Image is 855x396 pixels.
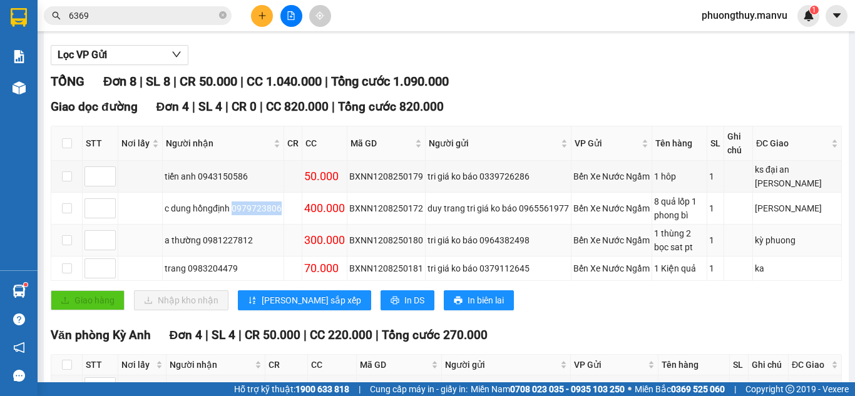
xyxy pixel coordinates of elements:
span: SL 4 [198,99,222,114]
div: 2 thùng tem [660,380,727,394]
div: ka [755,261,839,275]
span: TỔNG [51,74,84,89]
span: Tổng cước 820.000 [338,99,444,114]
img: warehouse-icon [13,81,26,94]
span: CC 820.000 [266,99,329,114]
div: 300.000 [304,231,345,249]
div: [PERSON_NAME] [755,201,839,215]
div: kỳ phuong [755,233,839,247]
div: a thường 0981227812 [165,233,282,247]
div: ks đại an [PERSON_NAME] [755,163,839,190]
div: 100.000 [310,378,354,396]
button: plus [251,5,273,27]
td: BXNN1208250179 [347,161,426,193]
div: Bến Xe Nước Ngầm [573,201,650,215]
div: BXNN1208250179 [349,170,423,183]
button: caret-down [826,5,847,27]
strong: 0708 023 035 - 0935 103 250 [510,384,625,394]
th: CC [302,126,347,161]
span: Miền Bắc [635,382,725,396]
span: notification [13,342,25,353]
sup: 1 [24,283,28,287]
th: STT [83,126,118,161]
span: | [192,99,195,114]
th: STT [83,355,118,375]
div: hải đăng 0969256110 [168,380,263,394]
span: down [172,49,182,59]
span: | [376,328,379,342]
span: Người nhận [170,358,252,372]
div: c dung hồngđịnh 0979723806 [165,201,282,215]
span: Tổng cước 1.090.000 [331,74,449,89]
div: 1 thùng 2 bọc sat pt [654,226,705,254]
td: Bến Xe Nước Ngầm [571,193,652,225]
button: printerIn DS [381,290,434,310]
span: Đơn 4 [170,328,203,342]
strong: 0369 525 060 [671,384,725,394]
span: | [304,328,307,342]
span: CR 50.000 [245,328,300,342]
span: file-add [287,11,295,20]
span: Người nhận [166,136,271,150]
span: search [52,11,61,20]
div: BXNN1208250172 [349,201,423,215]
div: Bến Xe Nước Ngầm [573,170,650,183]
img: solution-icon [13,50,26,63]
span: | [173,74,177,89]
span: Giao dọc đường [51,99,138,114]
th: SL [730,355,748,375]
span: phuongthuy.manvu [692,8,797,23]
div: duy trang tri giá ko báo 0965561977 [427,201,569,215]
img: icon-new-feature [803,10,814,21]
td: Bến Xe Nước Ngầm [571,256,652,281]
img: logo-vxr [11,8,27,27]
div: 1 [732,380,745,394]
span: Đơn 4 [156,99,190,114]
span: VP Gửi [575,136,639,150]
span: Tổng cước 270.000 [382,328,488,342]
span: question-circle [13,313,25,325]
th: Ghi chú [749,355,789,375]
span: sort-ascending [248,296,257,306]
div: tiến anh 0943150586 [165,170,282,183]
div: 1 [709,233,722,247]
span: | [325,74,328,89]
span: copyright [786,385,794,393]
input: Tìm tên, số ĐT hoặc mã đơn [69,9,217,23]
button: downloadNhập kho nhận [134,290,228,310]
span: Người gửi [445,358,558,372]
span: CC 1.040.000 [247,74,322,89]
div: tri giá ko báo 0988289404 [444,380,568,394]
div: 1 Kiện quả [654,261,705,275]
span: 1 [812,6,816,14]
td: BXNN1208250180 [347,225,426,256]
div: BXNN1208250175 [359,380,439,394]
span: | [240,74,243,89]
span: In biên lai [468,293,504,307]
span: message [13,370,25,382]
span: Văn phòng Kỳ Anh [51,328,151,342]
span: Người gửi [429,136,558,150]
span: | [734,382,736,396]
th: Tên hàng [652,126,707,161]
span: CC 220.000 [310,328,372,342]
span: close-circle [219,10,227,22]
div: 1 [709,201,722,215]
td: Bến Xe Nước Ngầm [571,161,652,193]
button: Lọc VP Gửi [51,45,188,65]
div: 1 [709,170,722,183]
th: SL [707,126,724,161]
td: Bến Xe Nước Ngầm [571,225,652,256]
span: aim [315,11,324,20]
span: printer [391,296,399,306]
div: 1 [709,261,722,275]
span: Hỗ trợ kỹ thuật: [234,382,349,396]
th: CR [265,355,307,375]
button: printerIn biên lai [444,290,514,310]
div: 1 hôp [654,170,705,183]
sup: 1 [810,6,819,14]
span: ĐC Giao [792,358,829,372]
div: 400.000 [304,200,345,217]
span: | [225,99,228,114]
span: In DS [404,293,424,307]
